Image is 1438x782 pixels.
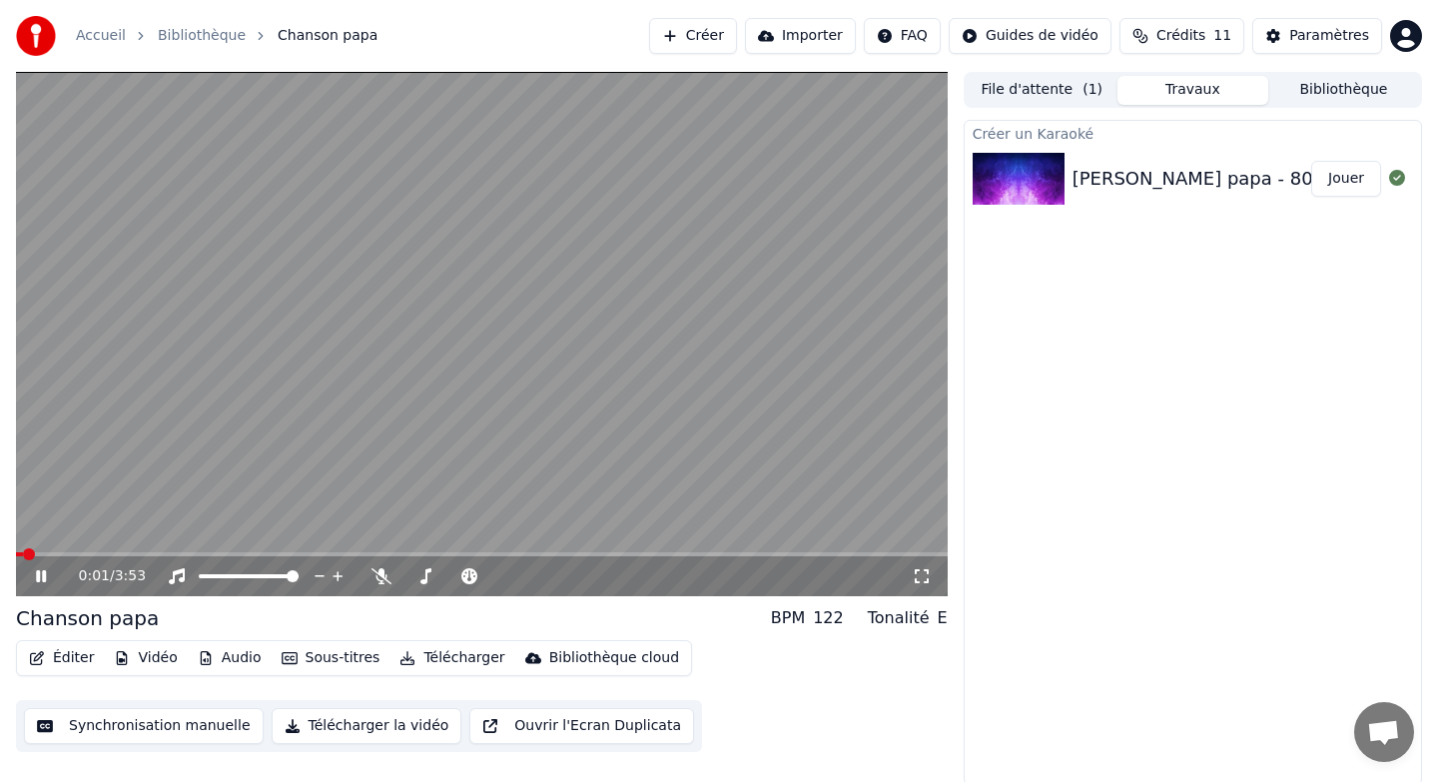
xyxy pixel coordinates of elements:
button: FAQ [864,18,941,54]
button: Créer [649,18,737,54]
div: E [938,606,948,630]
button: Jouer [1311,161,1381,197]
div: / [79,566,127,586]
button: Vidéo [106,644,185,672]
div: Tonalité [868,606,930,630]
button: Importer [745,18,856,54]
a: Accueil [76,26,126,46]
span: Chanson papa [278,26,377,46]
div: Chanson papa [16,604,159,632]
img: youka [16,16,56,56]
span: 0:01 [79,566,110,586]
button: Synchronisation manuelle [24,708,264,744]
button: Télécharger la vidéo [272,708,462,744]
span: 3:53 [115,566,146,586]
a: Ouvrir le chat [1354,702,1414,762]
span: Crédits [1156,26,1205,46]
button: Bibliothèque [1268,76,1419,105]
span: ( 1 ) [1082,80,1102,100]
div: BPM [771,606,805,630]
div: Créer un Karaoké [965,121,1421,145]
div: 122 [813,606,844,630]
div: Bibliothèque cloud [549,648,679,668]
span: 11 [1213,26,1231,46]
button: Sous-titres [274,644,388,672]
nav: breadcrumb [76,26,377,46]
button: Audio [190,644,270,672]
div: [PERSON_NAME] papa - 80 ans [1073,165,1351,193]
button: File d'attente [967,76,1117,105]
button: Ouvrir l'Ecran Duplicata [469,708,694,744]
a: Bibliothèque [158,26,246,46]
button: Guides de vidéo [949,18,1111,54]
button: Éditer [21,644,102,672]
button: Paramètres [1252,18,1382,54]
div: Paramètres [1289,26,1369,46]
button: Travaux [1117,76,1268,105]
button: Télécharger [391,644,512,672]
button: Crédits11 [1119,18,1244,54]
